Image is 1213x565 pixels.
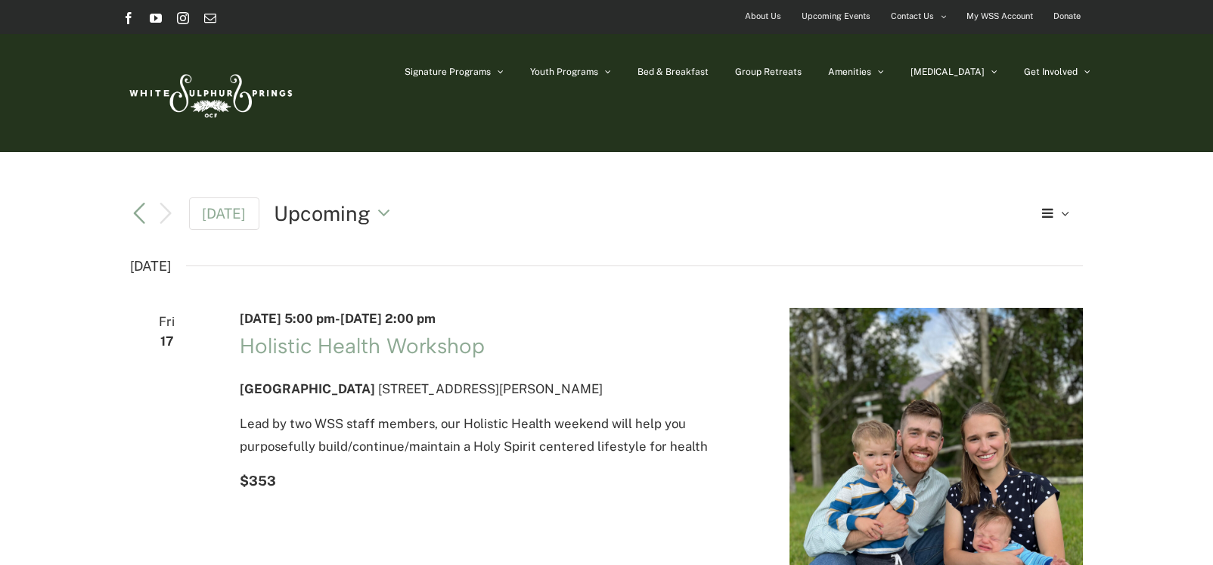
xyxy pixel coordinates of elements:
a: Group Retreats [735,34,802,110]
span: Fri [130,311,203,333]
img: White Sulphur Springs Logo [123,57,296,129]
span: My WSS Account [966,5,1033,27]
a: [DATE] [189,197,260,230]
a: [MEDICAL_DATA] [911,34,997,110]
span: $353 [240,473,276,489]
p: Lead by two WSS staff members, our Holistic Health weekend will help you purposefully build/conti... [240,413,753,458]
span: [DATE] 2:00 pm [340,311,436,326]
a: Get Involved [1024,34,1090,110]
a: YouTube [150,12,162,24]
span: Signature Programs [405,67,491,76]
span: Group Retreats [735,67,802,76]
button: Upcoming [274,199,399,228]
time: - [240,311,436,326]
button: Next Events [157,201,175,225]
a: Amenities [828,34,884,110]
a: Signature Programs [405,34,504,110]
span: Donate [1053,5,1081,27]
span: Youth Programs [530,67,598,76]
a: Email [204,12,216,24]
span: [STREET_ADDRESS][PERSON_NAME] [378,381,603,396]
span: Upcoming [274,199,371,228]
span: Get Involved [1024,67,1078,76]
a: Youth Programs [530,34,611,110]
span: Bed & Breakfast [638,67,709,76]
a: Bed & Breakfast [638,34,709,110]
span: Amenities [828,67,871,76]
span: Upcoming Events [802,5,870,27]
nav: Main Menu [405,34,1090,110]
span: Contact Us [891,5,934,27]
span: About Us [745,5,781,27]
a: Facebook [123,12,135,24]
a: Previous Events [130,204,148,222]
span: [DATE] 5:00 pm [240,311,335,326]
a: Holistic Health Workshop [240,333,485,359]
span: [GEOGRAPHIC_DATA] [240,381,375,396]
a: Instagram [177,12,189,24]
time: [DATE] [130,254,171,278]
span: 17 [130,331,203,352]
span: [MEDICAL_DATA] [911,67,985,76]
